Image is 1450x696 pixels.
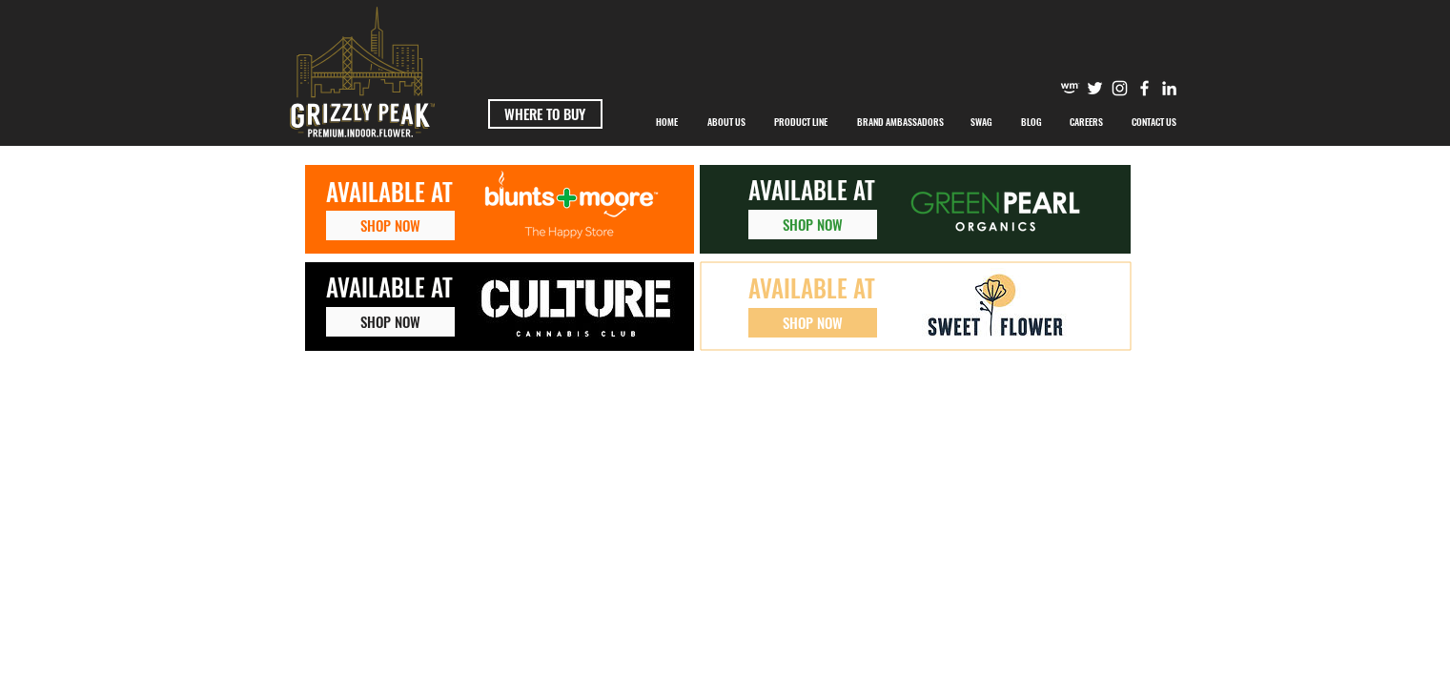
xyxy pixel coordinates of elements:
[326,211,455,240] a: SHOP NOW
[1060,78,1179,98] ul: Social Bar
[843,98,956,146] div: BRAND AMBASSADORS
[922,268,1067,344] img: SF_Logo.jpg
[1117,98,1192,146] a: CONTACT US
[360,215,420,235] span: SHOP NOW
[961,98,1002,146] p: SWAG
[760,98,843,146] a: PRODUCT LINE
[1159,78,1179,98] img: Likedin
[1122,98,1186,146] p: CONTACT US
[1060,98,1113,146] p: CAREERS
[461,270,690,346] img: culture-logo-h.jpg
[748,270,875,305] span: AVAILABLE AT
[290,7,435,137] svg: premium-indoor-flower
[698,98,755,146] p: ABOUT US
[748,210,877,239] a: SHOP NOW
[1085,78,1105,98] img: Twitter
[326,307,455,337] a: SHOP NOW
[1110,78,1130,98] img: Instagram
[1007,98,1055,146] a: BLOG
[748,172,875,207] span: AVAILABLE AT
[461,171,685,254] img: Logosweb_Mesa de trabajo 1.png
[765,98,837,146] p: PRODUCT LINE
[360,312,420,332] span: SHOP NOW
[1134,78,1154,98] img: Facebook
[326,269,453,304] span: AVAILABLE AT
[848,98,953,146] p: BRAND AMBASSADORS
[783,313,843,333] span: SHOP NOW
[956,98,1007,146] a: SWAG
[642,98,1192,146] nav: Site
[890,172,1100,248] img: Logosweb-02.png
[642,98,693,146] a: HOME
[488,99,602,129] a: WHERE TO BUY
[1011,98,1052,146] p: BLOG
[504,104,585,124] span: WHERE TO BUY
[1060,78,1080,98] img: weedmaps
[693,98,760,146] a: ABOUT US
[326,174,453,209] span: AVAILABLE AT
[1055,98,1117,146] a: CAREERS
[748,308,877,338] a: SHOP NOW
[783,215,843,235] span: SHOP NOW
[646,98,687,146] p: HOME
